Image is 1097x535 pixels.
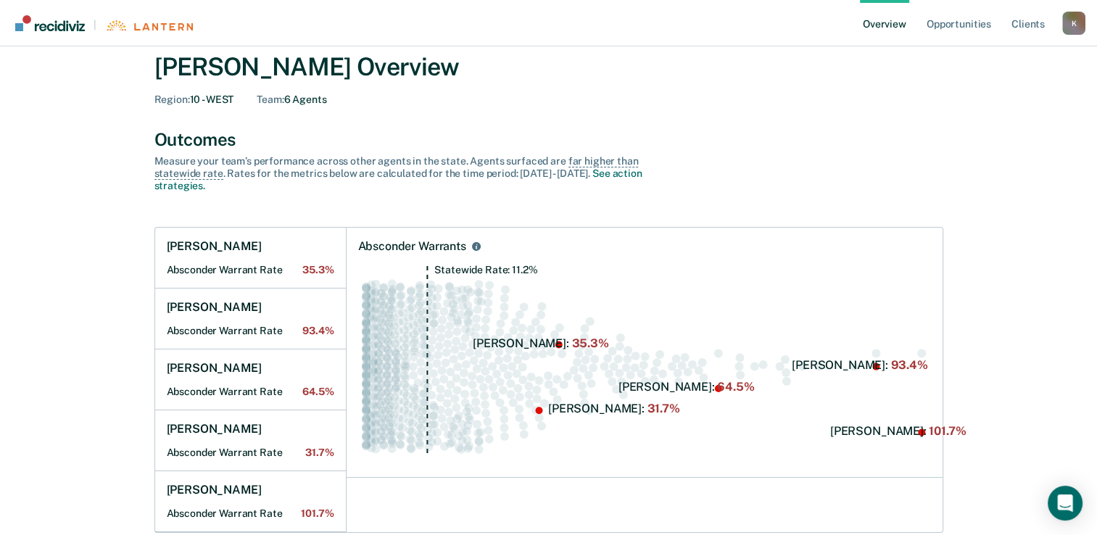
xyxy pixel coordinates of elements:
a: [PERSON_NAME]Absconder Warrant Rate64.5% [155,349,346,410]
a: See action strategies. [154,167,642,191]
button: Profile dropdown button [1062,12,1085,35]
span: 31.7% [305,447,334,459]
h1: [PERSON_NAME] [167,300,262,315]
h1: [PERSON_NAME] [167,422,262,436]
span: Team : [257,94,283,105]
span: 35.3% [302,264,334,276]
a: [PERSON_NAME]Absconder Warrant Rate101.7% [155,471,346,532]
h1: [PERSON_NAME] [167,239,262,254]
a: [PERSON_NAME]Absconder Warrant Rate93.4% [155,289,346,349]
span: Region : [154,94,190,105]
div: Absconder Warrants [358,239,466,254]
span: 101.7% [301,507,334,520]
div: Outcomes [154,129,943,150]
h2: Absconder Warrant Rate [167,386,334,398]
span: far higher than statewide rate [154,155,639,180]
div: Swarm plot of all absconder warrant rates in the state for ALL caseloads, highlighting values of ... [358,265,931,466]
div: 10 - WEST [154,94,234,106]
button: Absconder Warrants [469,239,484,254]
div: [PERSON_NAME] Overview [154,52,943,82]
tspan: Statewide Rate: 11.2% [434,264,537,275]
span: | [85,19,105,31]
div: Open Intercom Messenger [1048,486,1082,521]
img: Lantern [105,20,193,31]
div: Measure your team’s performance across other agent s in the state. Agent s surfaced are . Rates f... [154,155,662,191]
div: 6 Agents [257,94,326,106]
h2: Absconder Warrant Rate [167,507,334,520]
span: 93.4% [302,325,334,337]
img: Recidiviz [15,15,85,31]
h2: Absconder Warrant Rate [167,447,334,459]
h1: [PERSON_NAME] [167,361,262,376]
div: K [1062,12,1085,35]
h2: Absconder Warrant Rate [167,264,334,276]
h1: [PERSON_NAME] [167,483,262,497]
span: 64.5% [302,386,334,398]
a: [PERSON_NAME]Absconder Warrant Rate35.3% [155,228,346,289]
h2: Absconder Warrant Rate [167,325,334,337]
a: [PERSON_NAME]Absconder Warrant Rate31.7% [155,410,346,471]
